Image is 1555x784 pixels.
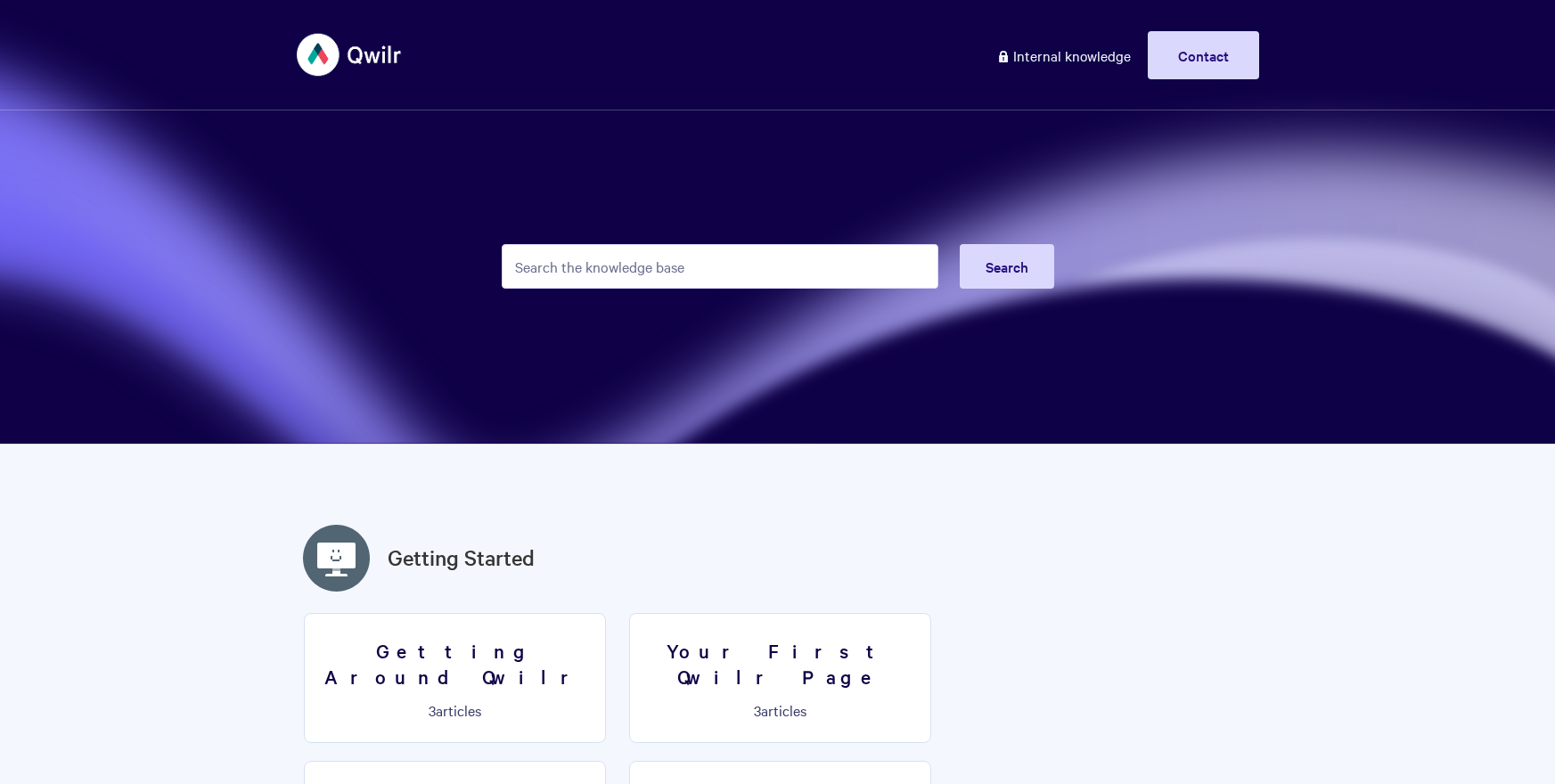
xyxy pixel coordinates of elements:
img: Qwilr Help Center [297,21,403,88]
span: 3 [754,700,761,720]
a: Contact [1148,31,1259,79]
a: Your First Qwilr Page 3articles [629,613,931,743]
p: articles [315,702,594,718]
a: Getting Around Qwilr 3articles [304,613,606,743]
h3: Your First Qwilr Page [641,638,920,689]
a: Internal knowledge [983,31,1144,79]
a: Getting Started [388,542,535,574]
span: Search [986,257,1028,276]
p: articles [641,702,920,718]
input: Search the knowledge base [502,244,938,289]
span: 3 [429,700,436,720]
button: Search [960,244,1054,289]
h3: Getting Around Qwilr [315,638,594,689]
